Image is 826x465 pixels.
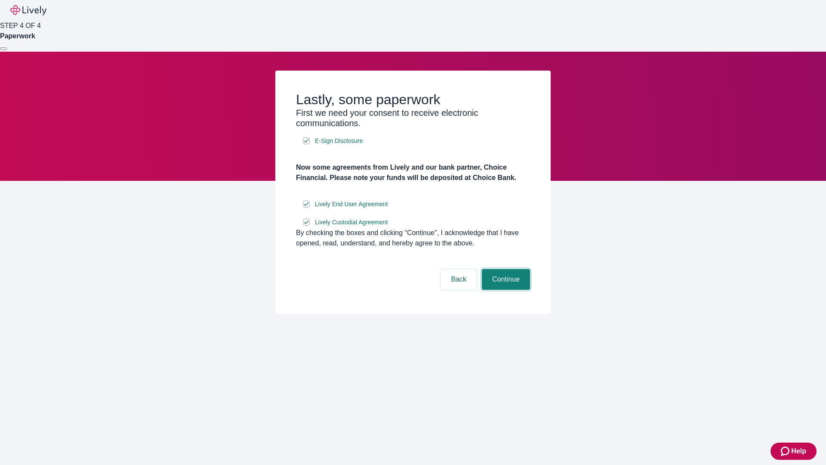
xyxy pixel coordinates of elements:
svg: Zendesk support icon [781,446,791,456]
h4: Now some agreements from Lively and our bank partner, Choice Financial. Please note your funds wi... [296,162,530,183]
div: By checking the boxes and clicking “Continue", I acknowledge that I have opened, read, understand... [296,228,530,248]
button: Back [441,269,477,290]
span: E-Sign Disclosure [315,136,363,146]
a: e-sign disclosure document [313,217,390,228]
h2: Lastly, some paperwork [296,91,530,108]
img: Lively [10,5,46,15]
a: e-sign disclosure document [313,199,390,210]
a: e-sign disclosure document [313,136,364,146]
h3: First we need your consent to receive electronic communications. [296,108,530,128]
button: Continue [482,269,530,290]
button: Zendesk support iconHelp [771,443,817,460]
span: Lively Custodial Agreement [315,218,388,227]
span: Help [791,446,806,456]
span: Lively End User Agreement [315,200,388,209]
